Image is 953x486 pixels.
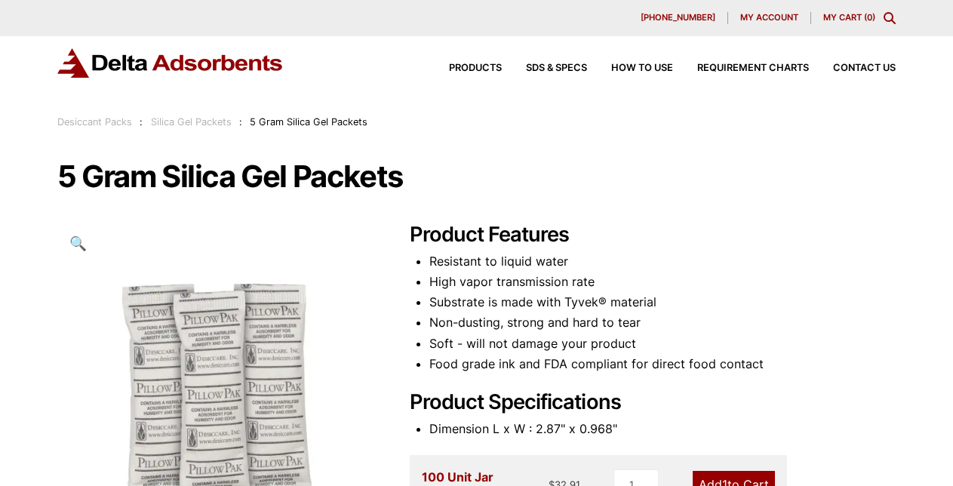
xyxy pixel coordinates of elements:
span: How to Use [611,63,673,73]
a: My account [728,12,811,24]
span: : [239,116,242,128]
a: Requirement Charts [673,63,809,73]
span: Contact Us [833,63,896,73]
li: Non-dusting, strong and hard to tear [429,312,896,333]
img: Delta Adsorbents [57,48,284,78]
span: My account [740,14,798,22]
span: 5 Gram Silica Gel Packets [250,116,367,128]
h2: Product Specifications [410,390,896,415]
a: Silica Gel Packets [151,116,232,128]
span: Products [449,63,502,73]
a: 5 Gram Silica Gel Packets [57,373,376,388]
li: Dimension L x W : 2.87" x 0.968" [429,419,896,439]
a: Contact Us [809,63,896,73]
span: [PHONE_NUMBER] [641,14,715,22]
a: [PHONE_NUMBER] [629,12,728,24]
h2: Product Features [410,223,896,248]
h1: 5 Gram Silica Gel Packets [57,161,896,192]
a: How to Use [587,63,673,73]
a: My Cart (0) [823,12,875,23]
li: Resistant to liquid water [429,251,896,272]
li: Food grade ink and FDA compliant for direct food contact [429,354,896,374]
a: Desiccant Packs [57,116,132,128]
span: : [140,116,143,128]
span: SDS & SPECS [526,63,587,73]
a: Products [425,63,502,73]
li: Soft - will not damage your product [429,334,896,354]
a: View full-screen image gallery [57,223,99,264]
a: SDS & SPECS [502,63,587,73]
li: High vapor transmission rate [429,272,896,292]
span: 0 [867,12,872,23]
span: Requirement Charts [697,63,809,73]
span: 🔍 [69,235,87,251]
div: Toggle Modal Content [884,12,896,24]
li: Substrate is made with Tyvek® material [429,292,896,312]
